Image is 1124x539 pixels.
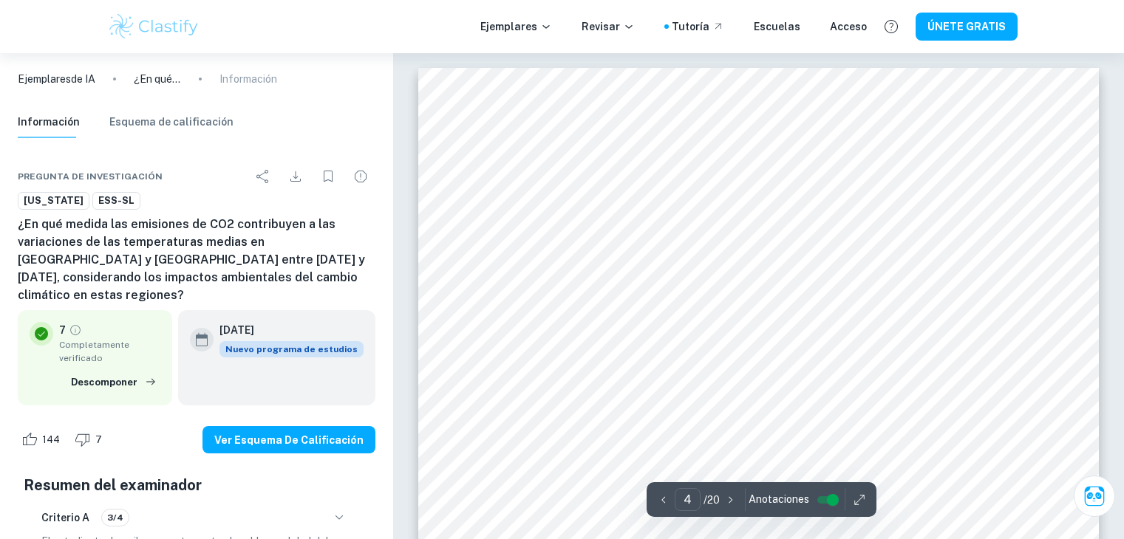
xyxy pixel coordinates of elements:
font: Ver esquema de calificación [214,434,364,446]
img: Logotipo de Clastify [107,12,201,41]
a: Escuelas [754,18,800,35]
font: 7 [59,324,66,336]
font: Resumen del examinador [24,476,202,494]
font: [DATE] [219,324,254,336]
font: Descomponer [71,376,137,387]
font: 3/4 [107,512,123,523]
button: ÚNETE GRATIS [916,13,1018,40]
font: Pregunta de investigación [18,171,163,182]
font: Criterio A [41,512,89,523]
div: Informar de un problema [346,162,375,191]
font: de IA [71,73,95,85]
font: Ejemplares [18,73,71,85]
font: 144 [42,434,60,445]
a: [US_STATE] [18,191,89,210]
a: ESS-SL [92,191,140,210]
div: Marcador [313,162,343,191]
button: Descomponer [67,371,160,394]
font: Acceso [830,21,867,32]
font: [US_STATE] [24,195,84,206]
button: Pregúntale a Clai [1074,476,1115,517]
font: ÚNETE GRATIS [927,21,1006,33]
div: Como [18,428,68,451]
div: Aversión [71,428,110,451]
font: Revisar [582,21,620,32]
a: Tutoría [672,18,724,35]
div: Descargar [281,162,310,191]
font: Esquema de calificación [109,116,234,128]
font: 7 [95,434,102,445]
font: Nuevo programa de estudios [225,344,358,354]
a: Ejemplaresde IA [18,71,95,87]
font: ¿En qué medida las emisiones de CO2 contribuyen a las variaciones de las temperaturas medias en [... [18,217,365,302]
font: Información [18,116,80,128]
div: A partir de la sesión de mayo de 2026, los requisitos de la IA de ESS han cambiado. Creamos este ... [219,341,364,357]
button: Ayuda y comentarios [879,14,904,39]
font: Información [219,73,277,85]
font: Escuelas [754,21,800,32]
a: Grado totalmente verificado [69,323,82,337]
button: Ver esquema de calificación [202,426,375,453]
font: Anotaciones [749,493,809,505]
font: Ejemplares [480,21,537,32]
a: Acceso [830,18,867,35]
div: Compartir [248,162,278,191]
font: / [704,494,707,506]
font: ESS-SL [98,195,134,206]
font: Tutoría [672,21,709,32]
font: 20 [707,494,720,506]
font: Completamente verificado [59,340,129,363]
